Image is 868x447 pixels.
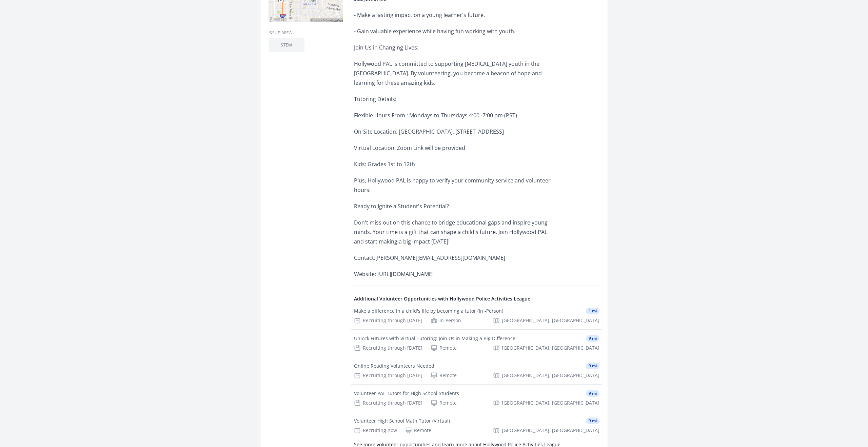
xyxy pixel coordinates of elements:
[354,144,465,152] span: Virtual Location: Zoom Link will be provided
[269,30,343,36] h3: Issue area
[502,317,599,324] span: [GEOGRAPHIC_DATA], [GEOGRAPHIC_DATA]
[351,412,602,439] a: Volunteer High School Math Tutor (Virtual) 9 mi Recruiting now Remote [GEOGRAPHIC_DATA], [GEOGRAP...
[354,417,450,424] div: Volunteer High School Math Tutor (Virtual)
[354,270,434,278] span: Website: [URL][DOMAIN_NAME]
[354,95,396,103] span: Tutoring Details:
[586,390,599,397] span: 9 mi
[502,400,599,406] span: [GEOGRAPHIC_DATA], [GEOGRAPHIC_DATA]
[351,330,602,357] a: Unlock Futures with Virtual Tutoring: Join Us in Making a Big Difference! 9 mi Recruiting through...
[354,335,517,342] div: Unlock Futures with Virtual Tutoring: Join Us in Making a Big Difference!
[354,128,504,135] span: On-Site Location: [GEOGRAPHIC_DATA], [STREET_ADDRESS]
[354,400,422,406] div: Recruiting through [DATE]
[431,317,461,324] div: In-Person
[431,345,457,351] div: Remote
[354,27,515,35] span: - Gain valuable experience while having fun working with youth.
[354,254,505,261] span: Contact: [PERSON_NAME][EMAIL_ADDRESS][DOMAIN_NAME]
[354,345,422,351] div: Recruiting through [DATE]
[586,363,599,369] span: 9 mi
[502,427,599,434] span: [GEOGRAPHIC_DATA], [GEOGRAPHIC_DATA]
[354,295,599,302] h4: Additional Volunteer Opportunities with Hollywood Police Activities League
[354,390,459,397] div: Volunteer PAL Tutors for High School Students
[354,177,551,194] span: Plus, Hollywood PAL is happy to verify your community service and volunteer hours!
[351,302,602,329] a: Make a difference in a child's life by becoming a tutor (In -Person) 1 mi Recruiting through [DAT...
[354,60,542,86] span: Hollywood PAL is committed to supporting [MEDICAL_DATA] youth in the [GEOGRAPHIC_DATA]. By volunt...
[354,427,397,434] div: Recruiting now
[354,112,517,119] span: Flexible Hours From : Mondays to Thursdays 4:00 -7:00 pm (PST)
[502,345,599,351] span: [GEOGRAPHIC_DATA], [GEOGRAPHIC_DATA]
[354,308,503,314] div: Make a difference in a child's life by becoming a tutor (In -Person)
[431,400,457,406] div: Remote
[586,417,599,424] span: 9 mi
[354,372,422,379] div: Recruiting through [DATE]
[431,372,457,379] div: Remote
[586,308,599,314] span: 1 mi
[586,335,599,342] span: 9 mi
[354,219,548,245] span: Don't miss out on this chance to bridge educational gaps and inspire young minds. Your time is a ...
[502,372,599,379] span: [GEOGRAPHIC_DATA], [GEOGRAPHIC_DATA]
[354,44,418,51] span: Join Us in Changing Lives:
[354,202,449,210] span: Ready to Ignite a Student's Potential?
[269,38,304,52] li: STEM
[405,427,431,434] div: Remote
[354,160,415,168] span: Kids: Grades 1st to 12th
[354,11,485,19] span: - Make a lasting impact on a young learner's future.
[351,385,602,412] a: Volunteer PAL Tutors for High School Students 9 mi Recruiting through [DATE] Remote [GEOGRAPHIC_D...
[351,357,602,384] a: Online Reading Volunteers Needed 9 mi Recruiting through [DATE] Remote [GEOGRAPHIC_DATA], [GEOGRA...
[354,317,422,324] div: Recruiting through [DATE]
[354,363,434,369] div: Online Reading Volunteers Needed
